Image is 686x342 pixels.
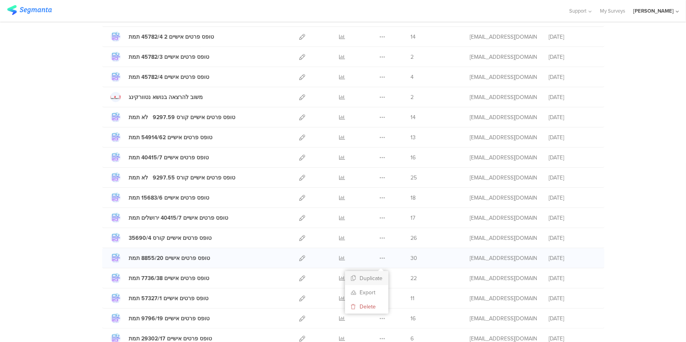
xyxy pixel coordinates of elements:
span: 22 [410,274,417,282]
div: טופס פרטים אישיים קורס 9297.59 לא תמת [129,113,235,121]
a: Export [345,285,388,299]
span: 30 [410,254,417,262]
a: טופס פרטים אישיים 45782/4 תמת [111,72,209,82]
button: Delete [345,299,388,314]
div: [DATE] [549,153,596,162]
div: [DATE] [549,214,596,222]
div: טופס פרטים אישיים קורס 35690/4 [129,234,212,242]
a: משוב להרצאה בנושא נטוורקינג [111,92,203,102]
a: טופס פרטים אישיים 9796/19 תמת [111,313,210,323]
div: jb-onboarding@johnbryce.co.il [470,133,537,142]
div: [DATE] [549,294,596,303]
div: [DATE] [549,33,596,41]
div: טופס פרטים אישיים קורס 9297.55 לא תמת [129,174,235,182]
div: [DATE] [549,93,596,101]
span: 2 [410,93,414,101]
span: 4 [410,73,414,81]
div: [DATE] [549,53,596,61]
span: 16 [410,314,416,323]
a: טופס פרטים אישיים 2 45782/4 תמת [111,32,214,42]
div: טופס פרטים אישיים 45782/3 תמת [129,53,209,61]
span: 11 [410,294,414,303]
div: jb-onboarding@johnbryce.co.il [470,93,537,101]
div: jb-onboarding@johnbryce.co.il [470,153,537,162]
div: jb-onboarding@johnbryce.co.il [470,53,537,61]
div: jb-onboarding@johnbryce.co.il [470,194,537,202]
div: טופס פרטים אישיים 9796/19 תמת [129,314,210,323]
img: segmanta logo [7,5,52,15]
a: טופס פרטים אישיים קורס 9297.55 לא תמת [111,172,235,183]
span: 17 [410,214,415,222]
a: טופס פרטים אישיים 40415/7 תמת [111,152,209,163]
div: טופס פרטים אישיים 57327/1 תמת [129,294,208,303]
span: 26 [410,234,417,242]
span: 16 [410,153,416,162]
div: jb-onboarding@johnbryce.co.il [470,314,537,323]
div: [DATE] [549,314,596,323]
a: טופס פרטים אישיים 57327/1 תמת [111,293,208,303]
div: טופס פרטים אישיים 8855/20 תמת [129,254,210,262]
div: משוב להרצאה בנושא נטוורקינג [129,93,203,101]
div: jb-onboarding@johnbryce.co.il [470,174,537,182]
div: [DATE] [549,133,596,142]
div: טופס פרטים אישיים 45782/4 תמת [129,73,209,81]
div: jb-onboarding@johnbryce.co.il [470,33,537,41]
a: טופס פרטים אישיים קורס 35690/4 [111,233,212,243]
div: [DATE] [549,274,596,282]
div: jb-onboarding@johnbryce.co.il [470,274,537,282]
div: [PERSON_NAME] [633,7,674,15]
span: 14 [410,33,416,41]
div: jb-onboarding@johnbryce.co.il [470,113,537,121]
div: טופס פרטים אישיים 40415/7 ירושלים תמת [129,214,228,222]
a: טופס פרטים אישיים קורס 9297.59 לא תמת [111,112,235,122]
span: 2 [410,53,414,61]
a: טופס פרטים אישיים 45782/3 תמת [111,52,209,62]
div: jb-onboarding@johnbryce.co.il [470,73,537,81]
div: [DATE] [549,254,596,262]
span: Support [570,7,587,15]
a: טופס פרטים אישיים 40415/7 ירושלים תמת [111,213,228,223]
span: 14 [410,113,416,121]
div: טופס פרטים אישיים 40415/7 תמת [129,153,209,162]
div: [DATE] [549,174,596,182]
div: טופס פרטים אישיים 2 45782/4 תמת [129,33,214,41]
div: [DATE] [549,73,596,81]
span: 18 [410,194,416,202]
a: טופס פרטים אישיים 15683/6 תמת [111,192,209,203]
div: jb-onboarding@johnbryce.co.il [470,294,537,303]
a: טופס פרטים אישיים 7736/38 תמת [111,273,209,283]
div: jb-onboarding@johnbryce.co.il [470,214,537,222]
button: Duplicate [345,271,388,285]
div: [DATE] [549,194,596,202]
div: טופס פרטים אישיים 54914/62 תמת [129,133,212,142]
a: טופס פרטים אישיים 8855/20 תמת [111,253,210,263]
span: 25 [410,174,417,182]
div: טופס פרטים אישיים 15683/6 תמת [129,194,209,202]
a: טופס פרטים אישיים 54914/62 תמת [111,132,212,142]
span: 13 [410,133,416,142]
div: טופס פרטים אישיים 7736/38 תמת [129,274,209,282]
div: [DATE] [549,234,596,242]
div: jb-onboarding@johnbryce.co.il [470,254,537,262]
div: [DATE] [549,113,596,121]
div: jb-onboarding@johnbryce.co.il [470,234,537,242]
